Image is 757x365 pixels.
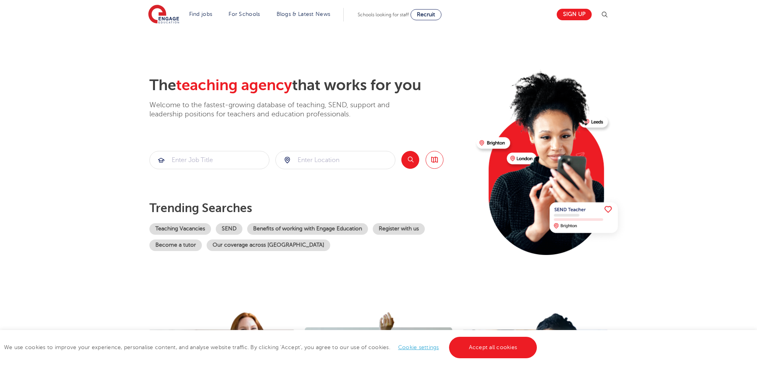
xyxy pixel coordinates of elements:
[410,9,441,20] a: Recruit
[150,151,269,169] input: Submit
[149,151,269,169] div: Submit
[275,151,395,169] div: Submit
[149,100,412,119] p: Welcome to the fastest-growing database of teaching, SEND, support and leadership positions for t...
[398,344,439,350] a: Cookie settings
[449,337,537,358] a: Accept all cookies
[149,201,470,215] p: Trending searches
[149,76,470,95] h2: The that works for you
[148,5,179,25] img: Engage Education
[4,344,539,350] span: We use cookies to improve your experience, personalise content, and analyse website traffic. By c...
[176,77,292,94] span: teaching agency
[276,151,395,169] input: Submit
[189,11,213,17] a: Find jobs
[358,12,409,17] span: Schools looking for staff
[216,223,242,235] a: SEND
[247,223,368,235] a: Benefits of working with Engage Education
[417,12,435,17] span: Recruit
[207,239,330,251] a: Our coverage across [GEOGRAPHIC_DATA]
[228,11,260,17] a: For Schools
[149,239,202,251] a: Become a tutor
[557,9,592,20] a: Sign up
[401,151,419,169] button: Search
[373,223,425,235] a: Register with us
[149,223,211,235] a: Teaching Vacancies
[277,11,331,17] a: Blogs & Latest News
